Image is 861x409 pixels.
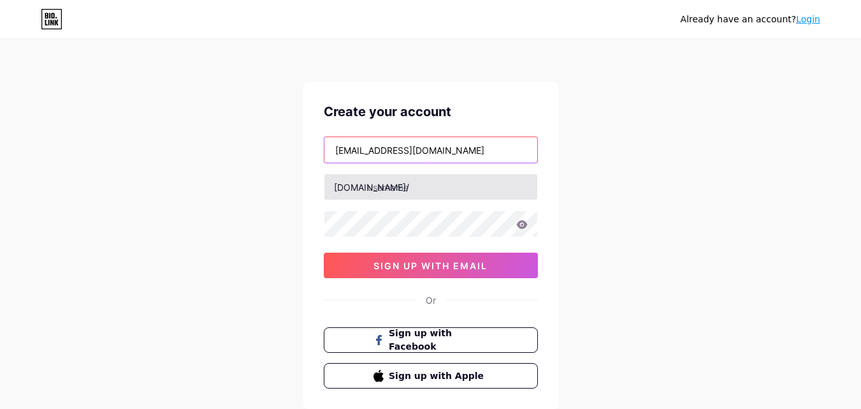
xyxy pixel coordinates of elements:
span: Sign up with Facebook [389,327,488,353]
button: sign up with email [324,253,538,278]
input: username [324,174,537,200]
button: Sign up with Facebook [324,327,538,353]
a: Login [796,14,820,24]
div: [DOMAIN_NAME]/ [334,181,409,194]
button: Sign up with Apple [324,363,538,389]
div: Create your account [324,102,538,121]
input: Email [324,137,537,163]
div: Or [426,294,436,307]
div: Already have an account? [681,13,820,26]
span: sign up with email [373,260,488,271]
span: Sign up with Apple [389,369,488,383]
